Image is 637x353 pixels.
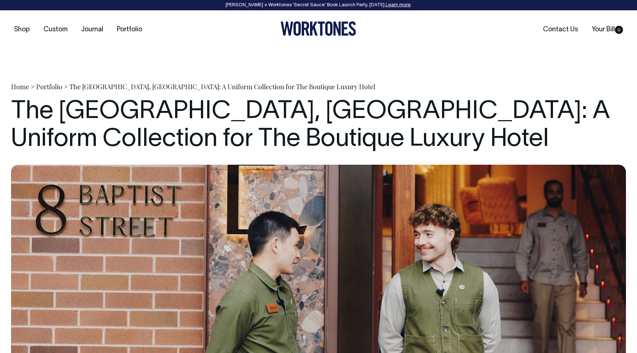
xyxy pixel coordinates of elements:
[64,82,68,91] span: >
[11,24,33,36] a: Shop
[41,24,70,36] a: Custom
[589,24,626,36] a: Your Bill0
[386,3,411,7] a: Learn more
[7,3,630,8] div: [PERSON_NAME] × Worktones ‘Secret Sauce’ Book Launch Party, [DATE]. .
[78,24,106,36] a: Journal
[540,24,581,36] a: Contact Us
[11,98,626,154] h1: The [GEOGRAPHIC_DATA], [GEOGRAPHIC_DATA]: A Uniform Collection for The Boutique Luxury Hotel
[615,26,623,34] span: 0
[31,82,35,91] span: >
[69,82,375,91] span: The [GEOGRAPHIC_DATA], [GEOGRAPHIC_DATA]: A Uniform Collection for The Boutique Luxury Hotel
[11,82,29,91] a: Home
[114,24,145,36] a: Portfolio
[36,82,62,91] a: Portfolio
